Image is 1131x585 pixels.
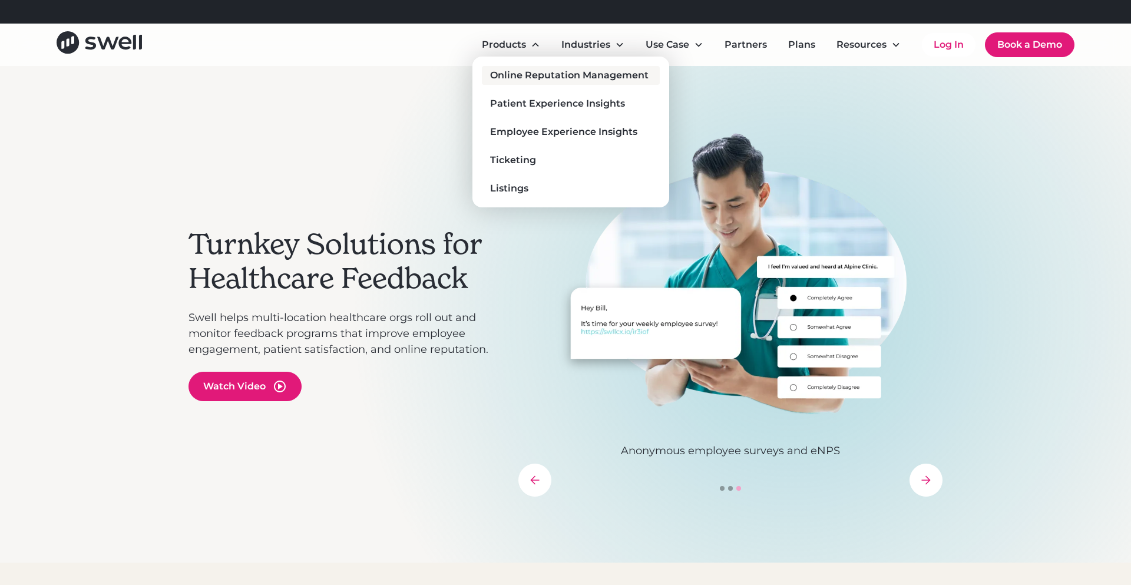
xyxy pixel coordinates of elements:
[472,33,550,57] div: Products
[490,181,528,196] div: Listings
[482,179,660,198] a: Listings
[552,33,634,57] div: Industries
[636,33,713,57] div: Use Case
[472,57,669,207] nav: Products
[924,458,1131,585] iframe: Chat Widget
[646,38,689,52] div: Use Case
[922,33,975,57] a: Log In
[518,132,943,497] div: carousel
[490,97,625,111] div: Patient Experience Insights
[490,68,649,82] div: Online Reputation Management
[57,31,142,58] a: home
[482,151,660,170] a: Ticketing
[518,132,943,459] div: 3 of 3
[827,33,910,57] div: Resources
[715,33,776,57] a: Partners
[779,33,825,57] a: Plans
[836,38,887,52] div: Resources
[188,310,507,358] p: Swell helps multi-location healthcare orgs roll out and monitor feedback programs that improve em...
[728,486,733,491] div: Show slide 2 of 3
[518,443,943,459] p: Anonymous employee surveys and eNPS
[203,379,266,394] div: Watch Video
[482,123,660,141] a: Employee Experience Insights
[490,125,637,139] div: Employee Experience Insights
[188,372,302,401] a: open lightbox
[518,464,551,497] div: previous slide
[985,32,1074,57] a: Book a Demo
[720,486,725,491] div: Show slide 1 of 3
[561,38,610,52] div: Industries
[490,153,536,167] div: Ticketing
[910,464,943,497] div: next slide
[482,38,526,52] div: Products
[188,227,507,295] h2: Turnkey Solutions for Healthcare Feedback
[482,66,660,85] a: Online Reputation Management
[482,94,660,113] a: Patient Experience Insights
[736,486,741,491] div: Show slide 3 of 3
